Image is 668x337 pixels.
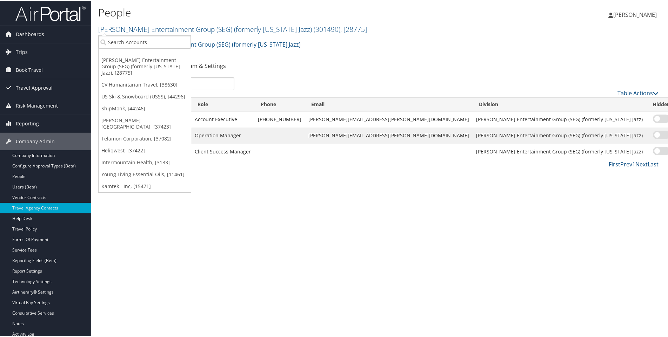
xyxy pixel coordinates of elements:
a: Kamtek - Inc, [15471] [99,180,191,192]
a: Team & Settings [183,61,226,69]
span: ( 301490 ) [314,24,340,33]
a: [PERSON_NAME] [608,4,664,25]
a: Next [635,160,648,167]
td: [PERSON_NAME] Entertainment Group (SEG) (formerly [US_STATE] Jazz) [473,111,646,127]
td: Operation Manager [191,127,254,143]
th: Division: activate to sort column ascending [473,97,646,111]
img: airportal-logo.png [15,5,86,21]
a: [PERSON_NAME] Entertainment Group (SEG) (formerly [US_STATE] Jazz) [108,37,301,51]
span: Travel Approval [16,78,53,96]
a: Last [648,160,659,167]
a: 1 [632,160,635,167]
a: [PERSON_NAME] Entertainment Group (SEG) (formerly [US_STATE] Jazz), [28775] [99,54,191,78]
th: Phone [254,97,305,111]
h1: People [98,5,475,19]
span: Trips [16,43,28,60]
td: [PERSON_NAME][EMAIL_ADDRESS][PERSON_NAME][DOMAIN_NAME] [305,111,473,127]
td: Client Success Manager [191,143,254,159]
th: Role: activate to sort column ascending [191,97,254,111]
td: [PERSON_NAME] Entertainment Group (SEG) (formerly [US_STATE] Jazz) [473,127,646,143]
span: Company Admin [16,132,55,150]
span: [PERSON_NAME] [613,10,657,18]
span: Dashboards [16,25,44,42]
a: ShipMonk, [44246] [99,102,191,114]
a: Prev [620,160,632,167]
a: Table Actions [617,89,659,96]
a: Telamon Corporation, [37082] [99,132,191,144]
a: Intermountain Health, [3133] [99,156,191,168]
a: CV Humanitarian Travel, [38630] [99,78,191,90]
span: Risk Management [16,96,58,114]
a: [PERSON_NAME][GEOGRAPHIC_DATA], [37423] [99,114,191,132]
a: Young Living Essential Oils, [11461] [99,168,191,180]
td: [PHONE_NUMBER] [254,111,305,127]
a: [PERSON_NAME] Entertainment Group (SEG) (formerly [US_STATE] Jazz) [98,24,367,33]
span: Reporting [16,114,39,132]
input: Search Accounts [99,35,191,48]
th: Email: activate to sort column ascending [305,97,473,111]
span: Book Travel [16,61,43,78]
a: First [609,160,620,167]
span: , [ 28775 ] [340,24,367,33]
td: [PERSON_NAME][EMAIL_ADDRESS][PERSON_NAME][DOMAIN_NAME] [305,127,473,143]
td: Account Executive [191,111,254,127]
td: [PERSON_NAME] Entertainment Group (SEG) (formerly [US_STATE] Jazz) [473,143,646,159]
a: US Ski & Snowboard (USSS), [44296] [99,90,191,102]
a: Heliqwest, [37422] [99,144,191,156]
